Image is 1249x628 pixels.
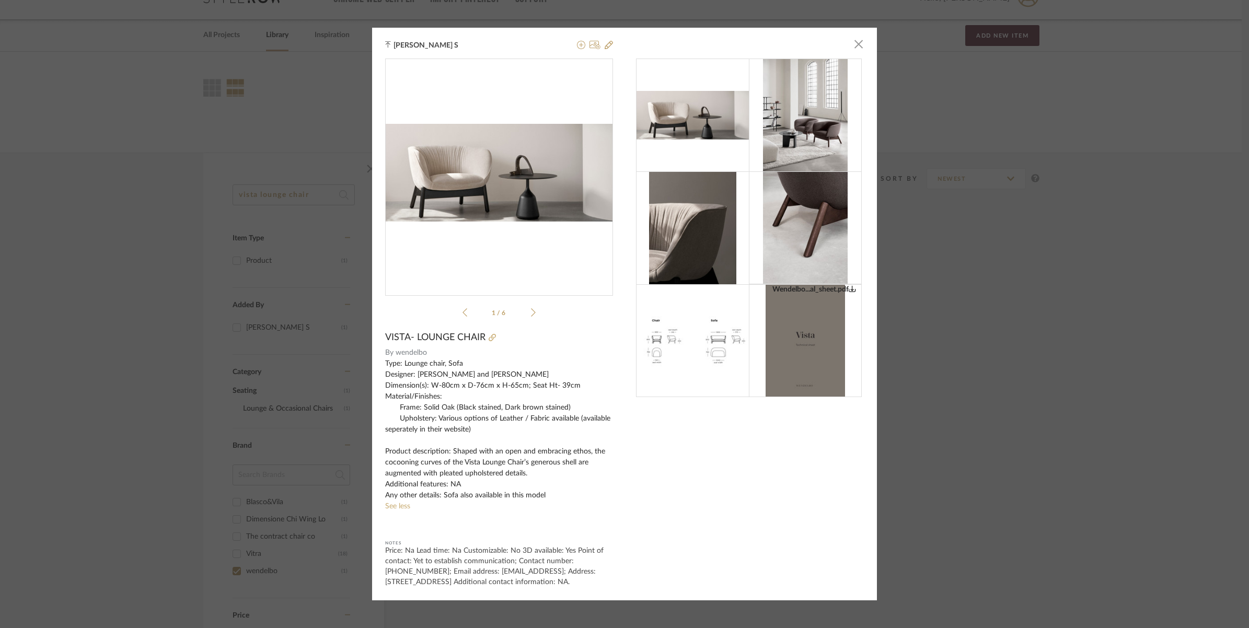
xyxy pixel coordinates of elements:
[385,358,613,501] div: Type: Lounge chair, Sofa Designer: [PERSON_NAME] and [PERSON_NAME] Dimension(s): W-80cm x D-76cm ...
[502,310,507,316] span: 6
[386,59,612,287] div: 0
[385,347,394,358] span: By
[649,171,736,284] img: b187b239-cef7-4a8c-a823-d3eaa7e6fc5c_216x216.jpg
[763,171,848,284] img: 7e53613b-e6a9-47c1-8348-fa55a6a7c599_216x216.jpg
[772,285,856,294] div: Wendelbo...al_sheet.pdf
[497,310,502,316] span: /
[394,41,469,50] span: [PERSON_NAME] S
[848,34,869,55] button: Close
[637,91,749,139] img: d8ca6609-5676-417e-9966-660ca527932b_216x216.jpg
[637,312,749,369] img: 09ecc430-006d-4cea-885f-84c72506b974_216x216.jpg
[492,310,497,316] span: 1
[396,347,614,358] span: wendelbo
[385,503,410,510] a: See less
[385,545,613,587] div: Price: Na Lead time: Na Customizable: No 3D available: Yes Point of contact: Yet to establish com...
[385,538,613,549] div: Notes
[749,284,862,397] a: Wendelbo...al_sheet.pdf
[385,332,485,343] span: VISTA- LOUNGE CHAIR
[385,124,613,222] img: d8ca6609-5676-417e-9966-660ca527932b_436x436.jpg
[766,284,846,397] img: 534fd6ed-c36e-446b-907d-0543e8f061d1_216x216.jpg
[763,59,848,171] img: 3f9f6f9b-c4f3-4217-9eb2-dabdf61a5f84_216x216.jpg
